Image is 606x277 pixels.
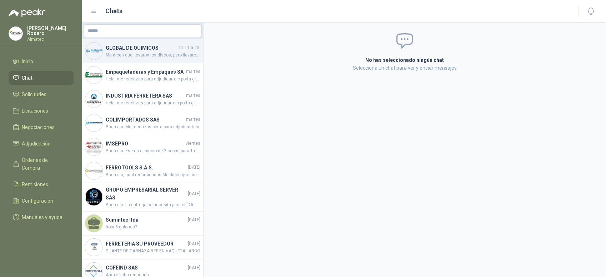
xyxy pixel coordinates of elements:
[106,202,200,208] span: Buen dia. La entrega se necesita para el [DATE][PERSON_NAME]
[186,68,200,75] span: martes
[9,27,22,40] img: Company Logo
[9,55,74,68] a: Inicio
[82,63,203,87] a: Company LogoEmpaquetaduras y Empaques SAmartesHola, me recotizas para adjudicartelo porfa gracias
[22,107,49,115] span: Licitaciones
[85,66,102,84] img: Company Logo
[106,6,123,16] h1: Chats
[106,172,200,178] span: Buen dia, cual recomiendas Me dicen que ambos sirven, lo importante es que sea MULTIPROPOSITO
[22,123,55,131] span: Negociaciones
[22,197,54,205] span: Configuración
[9,178,74,191] a: Remisiones
[106,164,186,172] h4: FERROTOOLS S.A.S.
[186,116,200,123] span: martes
[106,124,200,130] span: Buen día. Me recotizas porfa para adjudicartela
[9,120,74,134] a: Negociaciones
[106,264,186,272] h4: COFEIND SAS
[106,100,200,107] span: Hola, me recotizas para adjuticartelo porfa gracias
[82,39,203,63] a: Company LogoGLOBAL DE QUIMICOS11:11 a. m.Me dicen que llevaron los discos, pero llevaron discos [...
[179,44,200,51] span: 11:11 a. m.
[82,236,203,259] a: Company LogoFERRETERIA SU PROVEEDOR[DATE]GUANTE DE CARNAZA REF EN VAQUETA LARGO
[85,114,102,132] img: Company Logo
[280,64,530,72] p: Selecciona un chat para ver y enviar mensajes
[9,71,74,85] a: Chat
[188,164,200,171] span: [DATE]
[9,88,74,101] a: Solicitudes
[85,90,102,108] img: Company Logo
[186,140,200,147] span: viernes
[106,44,177,52] h4: GLOBAL DE QUIMICOS
[188,217,200,223] span: [DATE]
[9,153,74,175] a: Órdenes de Compra
[106,68,185,76] h4: Empaquetaduras y Empaques SA
[22,58,34,65] span: Inicio
[9,9,45,17] img: Logo peakr
[186,92,200,99] span: martes
[82,183,203,212] a: Company LogoGRUPO EMPRESARIAL SERVER SAS[DATE]Buen dia. La entrega se necesita para el [DATE][PER...
[106,186,186,202] h4: GRUPO EMPRESARIAL SERVER SAS
[85,162,102,179] img: Company Logo
[27,37,74,41] p: Almatec
[82,212,203,236] a: Sumintec ltda[DATE]hola 5 galones?
[85,43,102,60] img: Company Logo
[22,180,49,188] span: Remisiones
[280,56,530,64] h2: No has seleccionado ningún chat
[85,138,102,155] img: Company Logo
[85,239,102,256] img: Company Logo
[85,188,102,206] img: Company Logo
[106,52,200,59] span: Me dicen que llevaron los discos, pero llevaron discos [PERSON_NAME] y no de pulir que fue los qu...
[188,191,200,197] span: [DATE]
[106,216,186,224] h4: Sumintec ltda
[82,87,203,111] a: Company LogoINDUSTRIA FERRETERA SASmartesHola, me recotizas para adjuticartelo porfa gracias
[106,116,185,124] h4: COLIMPORTADOS SAS
[106,240,186,248] h4: FERRETERIA SU PROVEEDOR
[27,26,74,36] p: [PERSON_NAME] Rosero
[106,148,200,154] span: Buen dia. Ese es el precio de 2 copas para 1 casco O es el precio de solo 1?
[9,137,74,150] a: Adjudicación
[106,224,200,231] span: hola 5 galones?
[22,140,51,148] span: Adjudicación
[22,156,67,172] span: Órdenes de Compra
[188,264,200,271] span: [DATE]
[9,104,74,118] a: Licitaciones
[106,140,184,148] h4: IMSEPRO
[22,213,63,221] span: Manuales y ayuda
[22,74,33,82] span: Chat
[106,76,200,83] span: Hola, me recotizas para adjudicartelo porfa gracias
[188,241,200,247] span: [DATE]
[106,92,185,100] h4: INDUSTRIA FERRETERA SAS
[82,111,203,135] a: Company LogoCOLIMPORTADOS SASmartesBuen día. Me recotizas porfa para adjudicartela
[106,248,200,254] span: GUANTE DE CARNAZA REF EN VAQUETA LARGO
[82,135,203,159] a: Company LogoIMSEPROviernesBuen dia. Ese es el precio de 2 copas para 1 casco O es el precio de so...
[22,90,47,98] span: Solicitudes
[9,194,74,208] a: Configuración
[82,159,203,183] a: Company LogoFERROTOOLS S.A.S.[DATE]Buen dia, cual recomiendas Me dicen que ambos sirven, lo impor...
[9,211,74,224] a: Manuales y ayuda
